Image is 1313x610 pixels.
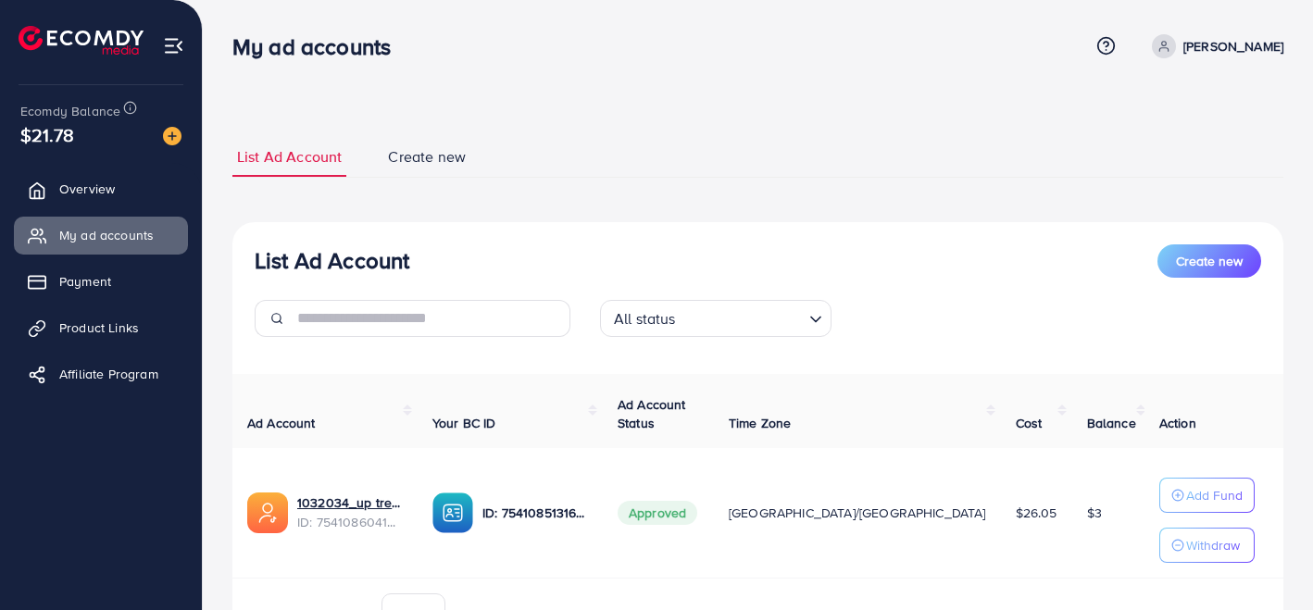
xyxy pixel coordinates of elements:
[1159,478,1255,513] button: Add Fund
[247,414,316,432] span: Ad Account
[255,247,409,274] h3: List Ad Account
[432,492,473,533] img: ic-ba-acc.ded83a64.svg
[1087,504,1102,522] span: $3
[59,318,139,337] span: Product Links
[618,501,697,525] span: Approved
[729,504,986,522] span: [GEOGRAPHIC_DATA]/[GEOGRAPHIC_DATA]
[247,492,288,533] img: ic-ads-acc.e4c84228.svg
[1144,34,1283,58] a: [PERSON_NAME]
[297,513,403,531] span: ID: 7541086041386778640
[482,502,588,524] p: ID: 7541085131667210247
[297,493,403,512] a: 1032034_up trend332_1755795935720
[20,121,74,148] span: $21.78
[1016,414,1043,432] span: Cost
[297,493,403,531] div: <span class='underline'>1032034_up trend332_1755795935720</span></br>7541086041386778640
[1087,414,1136,432] span: Balance
[682,302,802,332] input: Search for option
[1186,484,1243,506] p: Add Fund
[1159,414,1196,432] span: Action
[618,395,686,432] span: Ad Account Status
[232,33,406,60] h3: My ad accounts
[14,263,188,300] a: Payment
[163,127,181,145] img: image
[59,272,111,291] span: Payment
[1186,534,1240,556] p: Withdraw
[59,226,154,244] span: My ad accounts
[237,146,342,168] span: List Ad Account
[19,26,144,55] img: logo
[729,414,791,432] span: Time Zone
[388,146,466,168] span: Create new
[14,355,188,392] a: Affiliate Program
[1176,252,1243,270] span: Create new
[1157,244,1261,278] button: Create new
[1159,528,1255,563] button: Withdraw
[600,300,832,337] div: Search for option
[59,180,115,198] span: Overview
[14,217,188,254] a: My ad accounts
[1016,504,1057,522] span: $26.05
[1183,35,1283,57] p: [PERSON_NAME]
[14,309,188,346] a: Product Links
[59,365,158,383] span: Affiliate Program
[20,102,120,120] span: Ecomdy Balance
[14,170,188,207] a: Overview
[432,414,496,432] span: Your BC ID
[610,305,680,332] span: All status
[163,35,184,56] img: menu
